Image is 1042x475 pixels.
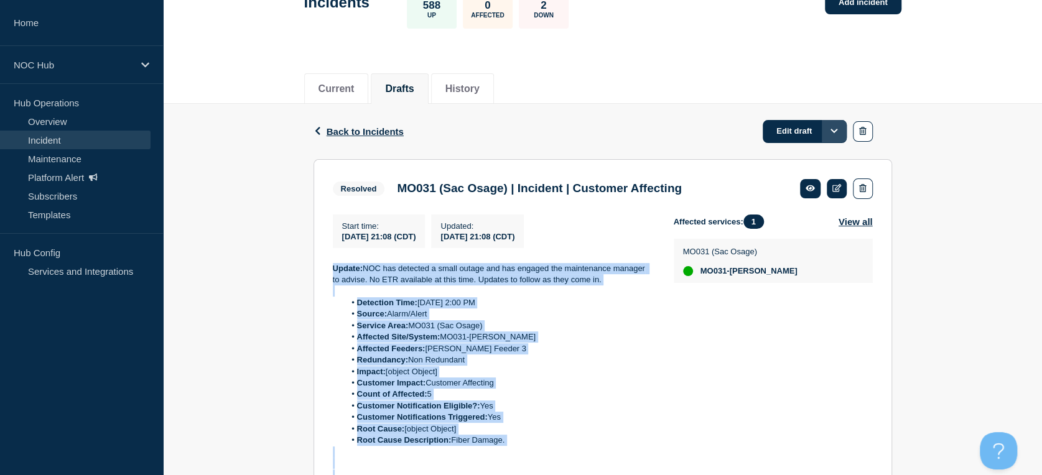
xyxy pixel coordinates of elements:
p: NOC Hub [14,60,133,70]
li: MO031-[PERSON_NAME] [345,331,654,343]
p: Down [534,12,554,19]
strong: Customer Notifications Triggered: [357,412,488,422]
li: Yes [345,412,654,423]
li: [DATE] 2:00 PM [345,297,654,308]
iframe: Help Scout Beacon - Open [980,432,1017,469]
span: 1 [743,214,764,229]
p: MO031 (Sac Osage) [683,247,798,256]
span: Back to Incidents [327,126,404,137]
button: History [445,83,480,95]
button: Drafts [385,83,414,95]
button: Options [822,120,847,142]
a: Edit draft [763,120,847,143]
strong: Customer Notification Eligible?: [357,401,480,410]
p: NOC has detected a small outage and has engaged the maintenance manager to advise. No ETR availab... [333,263,654,286]
strong: Count of Affected: [357,389,427,399]
strong: Root Cause: [357,424,405,433]
strong: Affected Feeders: [357,344,426,353]
li: Non Redundant [345,354,654,366]
button: View all [839,214,873,229]
li: Fiber Damage. [345,435,654,446]
li: Customer Affecting [345,377,654,389]
strong: Detection Time: [357,298,417,307]
li: Yes [345,400,654,412]
strong: Source: [357,309,387,318]
strong: Redundancy: [357,355,408,364]
li: [object Object] [345,423,654,435]
p: Affected [471,12,504,19]
span: Affected services: [674,214,770,229]
strong: Service Area: [357,321,409,330]
li: Alarm/Alert [345,308,654,320]
li: [object Object] [345,366,654,377]
p: Updated : [440,221,514,231]
strong: Impact: [357,367,386,376]
div: [DATE] 21:08 (CDT) [440,231,514,241]
li: 5 [345,389,654,400]
h3: MO031 (Sac Osage) | Incident | Customer Affecting [397,182,682,195]
li: MO031 (Sac Osage) [345,320,654,331]
strong: Affected Site/System: [357,332,440,341]
span: Resolved [333,182,385,196]
strong: Customer Impact: [357,378,426,387]
span: [DATE] 21:08 (CDT) [342,232,416,241]
strong: Root Cause Description: [357,435,452,445]
p: Up [427,12,436,19]
div: up [683,266,693,276]
span: MO031-[PERSON_NAME] [700,266,798,276]
p: Start time : [342,221,416,231]
button: Back to Incidents [314,126,404,137]
li: [PERSON_NAME] Feeder 3 [345,343,654,354]
button: Current [319,83,355,95]
strong: Update: [333,264,363,273]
